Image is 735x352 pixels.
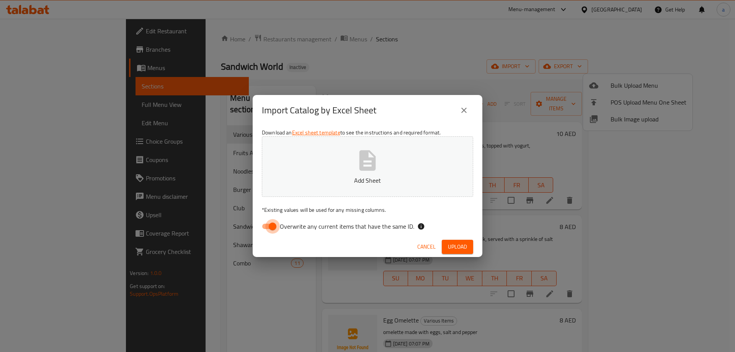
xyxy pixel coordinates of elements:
[292,128,340,138] a: Excel sheet template
[280,222,414,231] span: Overwrite any current items that have the same ID.
[262,136,473,197] button: Add Sheet
[262,104,376,116] h2: Import Catalog by Excel Sheet
[274,176,461,185] p: Add Sheet
[253,126,482,237] div: Download an to see the instructions and required format.
[414,240,439,254] button: Cancel
[442,240,473,254] button: Upload
[262,206,473,214] p: Existing values will be used for any missing columns.
[417,223,425,230] svg: If the overwrite option isn't selected, then the items that match an existing ID will be ignored ...
[448,242,467,252] span: Upload
[417,242,436,252] span: Cancel
[455,101,473,120] button: close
